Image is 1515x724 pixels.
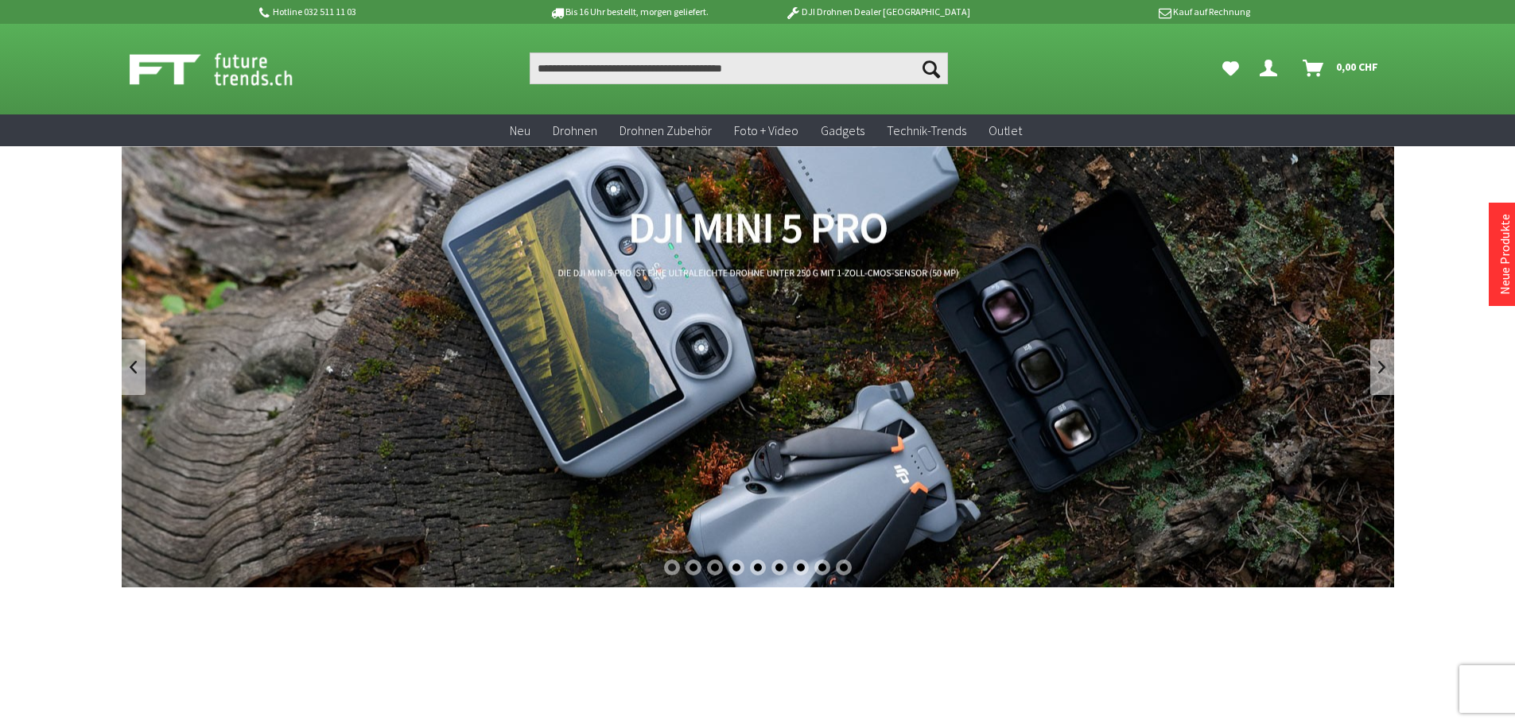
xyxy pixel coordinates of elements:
[753,2,1001,21] p: DJI Drohnen Dealer [GEOGRAPHIC_DATA]
[530,52,948,84] input: Produkt, Marke, Kategorie, EAN, Artikelnummer…
[257,2,505,21] p: Hotline 032 511 11 03
[686,559,701,575] div: 2
[728,559,744,575] div: 4
[130,49,328,89] img: Shop Futuretrends - zur Startseite wechseln
[1296,52,1386,84] a: Warenkorb
[1336,54,1378,79] span: 0,00 CHF
[1253,52,1290,84] a: Dein Konto
[771,559,787,575] div: 6
[664,559,680,575] div: 1
[499,114,542,147] a: Neu
[977,114,1033,147] a: Outlet
[793,559,809,575] div: 7
[810,114,876,147] a: Gadgets
[510,122,530,138] span: Neu
[876,114,977,147] a: Technik-Trends
[821,122,864,138] span: Gadgets
[707,559,723,575] div: 3
[608,114,723,147] a: Drohnen Zubehör
[915,52,948,84] button: Suchen
[542,114,608,147] a: Drohnen
[505,2,753,21] p: Bis 16 Uhr bestellt, morgen geliefert.
[1002,2,1250,21] p: Kauf auf Rechnung
[1497,214,1513,295] a: Neue Produkte
[814,559,830,575] div: 8
[887,122,966,138] span: Technik-Trends
[734,122,798,138] span: Foto + Video
[553,122,597,138] span: Drohnen
[122,146,1394,587] a: DJI Mini 5 Pro
[989,122,1022,138] span: Outlet
[750,559,766,575] div: 5
[836,559,852,575] div: 9
[723,114,810,147] a: Foto + Video
[1214,52,1247,84] a: Meine Favoriten
[620,122,712,138] span: Drohnen Zubehör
